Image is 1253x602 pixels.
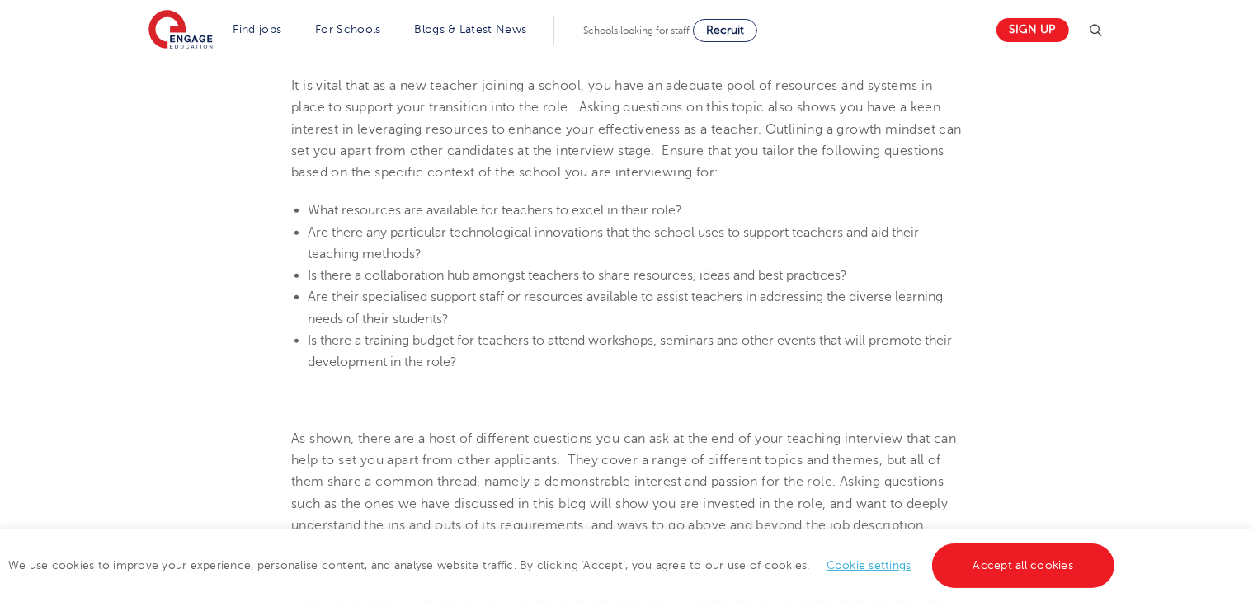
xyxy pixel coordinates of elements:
[308,203,682,218] span: What resources are available for teachers to excel in their role?
[291,78,962,180] span: It is vital that as a new teacher joining a school, you have an adequate pool of resources and sy...
[827,559,911,571] a: Cookie settings
[8,559,1119,571] span: We use cookies to improve your experience, personalise content, and analyse website traffic. By c...
[233,23,282,35] a: Find jobs
[315,23,380,35] a: For Schools
[996,18,1069,42] a: Sign up
[308,333,952,369] span: Is there a training budget for teachers to attend workshops, seminars and other events that will ...
[308,268,847,283] span: Is there a collaboration hub amongst teachers to share resources, ideas and best practices?
[291,431,956,533] span: As shown, there are a host of different questions you can ask at the end of your teaching intervi...
[415,23,527,35] a: Blogs & Latest News
[706,24,744,36] span: Recruit
[693,19,757,42] a: Recruit
[932,543,1115,588] a: Accept all cookies
[148,10,213,51] img: Engage Education
[308,225,919,261] span: Are there any particular technological innovations that the school uses to support teachers and a...
[308,289,943,326] span: Are their specialised support staff or resources available to assist teachers in addressing the d...
[583,25,690,36] span: Schools looking for staff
